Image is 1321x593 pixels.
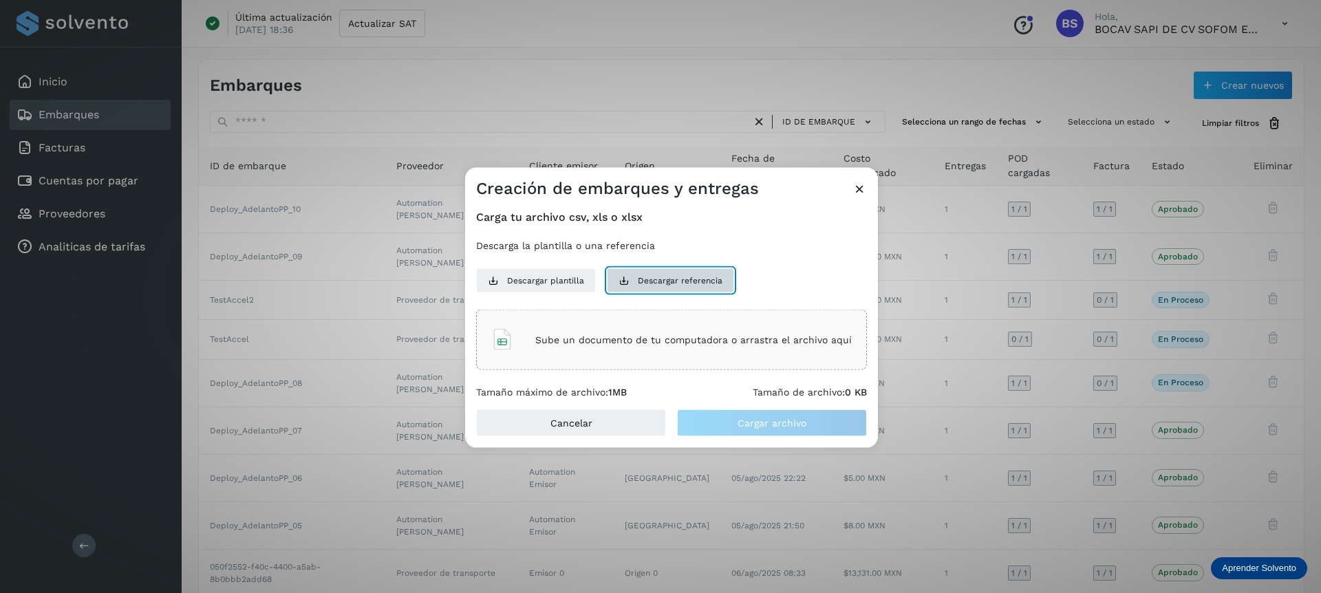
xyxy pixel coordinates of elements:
[476,409,666,436] button: Cancelar
[550,418,592,427] span: Cancelar
[476,179,759,199] h3: Creación de embarques y entregas
[1222,563,1296,574] p: Aprender Solvento
[476,387,627,398] p: Tamaño máximo de archivo:
[476,268,596,293] button: Descargar plantilla
[638,274,722,287] span: Descargar referencia
[476,240,867,252] p: Descarga la plantilla o una referencia
[608,387,627,398] b: 1MB
[753,387,867,398] p: Tamaño de archivo:
[476,211,867,224] h4: Carga tu archivo csv, xls o xlsx
[535,334,852,345] p: Sube un documento de tu computadora o arrastra el archivo aquí
[677,409,867,436] button: Cargar archivo
[507,274,584,287] span: Descargar plantilla
[607,268,734,293] button: Descargar referencia
[845,387,867,398] b: 0 KB
[1211,557,1307,579] div: Aprender Solvento
[738,418,806,427] span: Cargar archivo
